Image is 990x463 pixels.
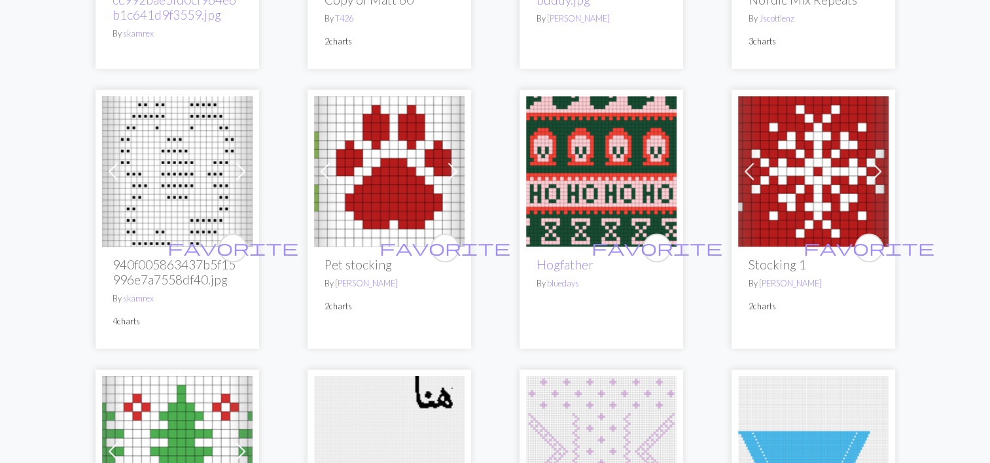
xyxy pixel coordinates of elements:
[325,300,454,313] p: 2 charts
[855,233,883,262] button: favourite
[749,35,878,48] p: 3 charts
[431,233,459,262] button: favourite
[325,257,454,272] h2: Pet stocking
[526,443,677,456] a: Elie Birthday Blanket
[526,163,677,176] a: Hogfather
[749,257,878,272] h2: Stocking 1
[759,13,794,24] a: Jscottlenz
[314,96,465,247] img: Pet stocking
[168,235,298,261] i: favourite
[168,237,298,258] span: favorite
[113,27,242,40] p: By
[113,315,242,328] p: 4 charts
[380,235,510,261] i: favourite
[738,163,889,176] a: Stocking 1
[749,300,878,313] p: 2 charts
[749,12,878,25] p: By
[749,277,878,290] p: By
[123,293,154,303] a: skamrex
[738,96,889,247] img: Stocking 1
[325,35,454,48] p: 2 charts
[102,443,253,456] a: Matt 60
[547,13,610,24] a: [PERSON_NAME]
[592,237,722,258] span: favorite
[325,277,454,290] p: By
[123,28,154,39] a: skamrex
[738,443,889,456] a: Morningstar Neckwarmer
[102,96,253,247] img: 940f005863437b5f15996e7a7558df40.jpg
[643,233,671,262] button: favourite
[314,163,465,176] a: Pet stocking
[380,237,510,258] span: favorite
[526,96,677,247] img: Hogfather
[219,233,247,262] button: favourite
[592,235,722,261] i: favourite
[547,278,579,288] a: bluedays
[113,292,242,305] p: By
[325,12,454,25] p: By
[113,257,242,287] h2: 940f005863437b5f15996e7a7558df40.jpg
[335,13,353,24] a: T426
[314,443,465,456] a: ♡
[102,163,253,176] a: 940f005863437b5f15996e7a7558df40.jpg
[804,235,934,261] i: favourite
[335,278,398,288] a: [PERSON_NAME]
[537,12,666,25] p: By
[537,257,593,272] a: Hogfather
[537,277,666,290] p: By
[804,237,934,258] span: favorite
[759,278,822,288] a: [PERSON_NAME]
